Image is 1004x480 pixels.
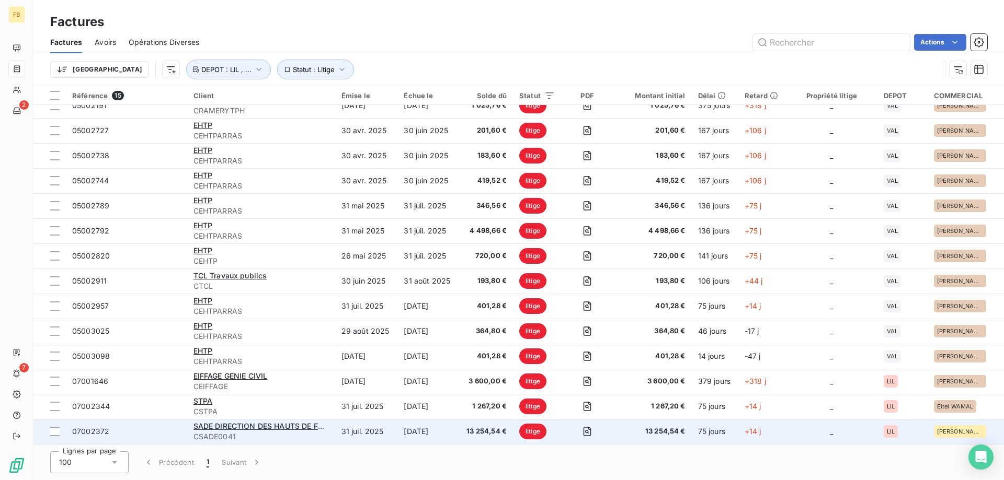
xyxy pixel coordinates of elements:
span: +75 j [745,226,762,235]
span: 720,00 € [620,251,686,261]
span: 05002738 [72,151,109,160]
span: +14 j [745,427,761,436]
td: 30 juin 2025 [397,143,459,168]
span: [PERSON_NAME] [937,127,983,134]
span: 07002344 [72,402,110,411]
span: litige [519,298,546,314]
span: EHTP [193,196,213,205]
span: EHTP [193,146,213,155]
td: [DATE] [397,394,459,419]
span: CEHTP [193,256,329,266]
button: 1 [200,451,215,473]
span: LIL [887,378,895,384]
span: +106 j [745,126,766,135]
div: Statut [519,91,555,100]
span: litige [519,98,546,113]
div: Émise le [341,91,392,100]
span: CEIFFAGE [193,381,329,392]
span: DEPOT : LIL , ... [201,65,252,74]
span: Eitel WAMAL [937,403,974,409]
span: CEHTPARRAS [193,156,329,166]
span: +14 j [745,402,761,411]
span: VAL [887,153,898,159]
td: 31 juil. 2025 [335,419,398,444]
span: EHTP [193,221,213,230]
span: [PERSON_NAME] [937,378,983,384]
span: [PERSON_NAME] [937,303,983,309]
td: 141 jours [692,243,738,268]
span: VAL [887,303,898,309]
div: DEPOT [884,91,921,100]
span: 05002792 [72,226,109,235]
span: 05003098 [72,352,110,360]
span: 15 [112,91,123,100]
span: _ [830,352,833,360]
span: STPA [193,396,213,405]
td: 75 jours [692,294,738,319]
span: [PERSON_NAME] [937,228,983,234]
td: 30 avr. 2025 [335,168,398,193]
span: +44 j [745,276,763,285]
span: _ [830,151,833,160]
span: CEHTPARRAS [193,306,329,317]
button: [GEOGRAPHIC_DATA] [50,61,149,78]
span: _ [830,201,833,210]
span: [PERSON_NAME] [937,102,983,109]
span: 05002911 [72,276,107,285]
span: litige [519,348,546,364]
span: SADE DIRECTION DES HAUTS DE FRANCE [193,422,344,430]
span: 201,60 € [620,125,686,136]
span: _ [830,176,833,185]
button: Suivant [215,451,268,473]
span: [PERSON_NAME] [937,428,983,435]
span: 05002744 [72,176,109,185]
span: 401,28 € [620,301,686,311]
span: _ [830,126,833,135]
span: EIFFAGE GENIE CIVIL [193,371,268,380]
span: litige [519,424,546,439]
div: Retard [745,91,780,100]
span: [PERSON_NAME] [937,178,983,184]
div: Solde dû [465,91,507,100]
button: Précédent [137,451,200,473]
td: [DATE] [335,369,398,394]
span: 193,80 € [465,276,507,286]
span: CSTPA [193,406,329,417]
span: 07001646 [72,377,108,385]
span: 720,00 € [465,251,507,261]
span: _ [830,402,833,411]
span: CEHTPARRAS [193,181,329,191]
div: Montant initial [620,91,686,100]
td: [DATE] [397,369,459,394]
span: VAL [887,228,898,234]
span: Statut : Litige [293,65,335,74]
td: 167 jours [692,143,738,168]
span: [PERSON_NAME] [937,253,983,259]
span: 364,80 € [465,326,507,336]
span: +318 j [745,101,766,110]
span: Opérations Diverses [129,37,199,48]
span: litige [519,223,546,239]
span: 13 254,54 € [620,426,686,437]
span: _ [830,101,833,110]
div: Propriété litige [792,91,871,100]
span: 3 600,00 € [465,376,507,387]
td: 136 jours [692,218,738,243]
span: EHTP [193,296,213,305]
span: 419,52 € [465,175,507,186]
span: +106 j [745,151,766,160]
span: CEHTPARRAS [193,356,329,367]
td: 167 jours [692,118,738,143]
span: _ [830,326,833,335]
td: 31 juil. 2025 [397,193,459,218]
span: _ [830,427,833,436]
span: 183,60 € [620,150,686,161]
span: litige [519,123,546,138]
span: 401,28 € [465,301,507,311]
span: +75 j [745,251,762,260]
span: Référence [72,91,108,100]
span: 05002727 [72,126,109,135]
span: [PERSON_NAME] [937,153,983,159]
span: CRAMERYTPH [193,106,329,116]
span: VAL [887,102,898,109]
